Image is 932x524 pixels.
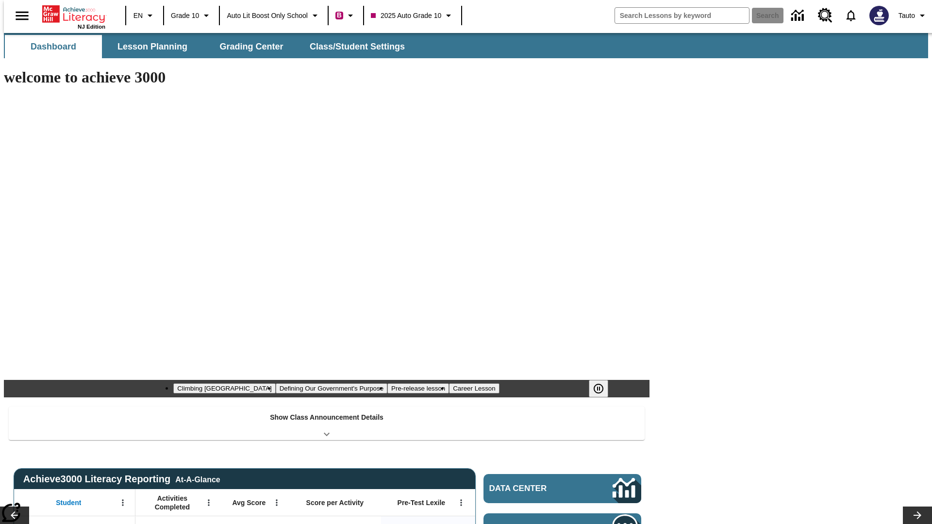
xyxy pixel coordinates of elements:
[449,383,499,393] button: Slide 4 Career Lesson
[903,507,932,524] button: Lesson carousel, Next
[42,4,105,24] a: Home
[8,1,36,30] button: Open side menu
[173,383,275,393] button: Slide 1 Climbing Mount Tai
[589,380,608,397] button: Pause
[589,380,618,397] div: Pause
[133,11,143,21] span: EN
[387,383,449,393] button: Slide 3 Pre-release lesson
[9,407,645,440] div: Show Class Announcement Details
[269,495,284,510] button: Open Menu
[175,474,220,484] div: At-A-Glance
[140,494,204,511] span: Activities Completed
[201,495,216,510] button: Open Menu
[398,498,446,507] span: Pre-Test Lexile
[5,35,102,58] button: Dashboard
[23,474,220,485] span: Achieve3000 Literacy Reporting
[4,35,414,58] div: SubNavbar
[270,412,383,423] p: Show Class Announcement Details
[864,3,895,28] button: Select a new avatar
[129,7,160,24] button: Language: EN, Select a language
[104,35,201,58] button: Lesson Planning
[454,495,468,510] button: Open Menu
[227,11,308,21] span: Auto Lit Boost only School
[232,498,266,507] span: Avg Score
[489,484,580,493] span: Data Center
[4,68,649,86] h1: welcome to achieve 3000
[4,33,928,58] div: SubNavbar
[78,24,105,30] span: NJ Edition
[116,495,130,510] button: Open Menu
[203,35,300,58] button: Grading Center
[167,7,216,24] button: Grade: Grade 10, Select a grade
[306,498,364,507] span: Score per Activity
[56,498,81,507] span: Student
[302,35,413,58] button: Class/Student Settings
[371,11,441,21] span: 2025 Auto Grade 10
[276,383,387,393] button: Slide 2 Defining Our Government's Purpose
[899,11,915,21] span: Tauto
[869,6,889,25] img: Avatar
[838,3,864,28] a: Notifications
[615,8,749,23] input: search field
[895,7,932,24] button: Profile/Settings
[785,2,812,29] a: Data Center
[332,7,360,24] button: Boost Class color is violet red. Change class color
[337,9,342,21] span: B
[367,7,458,24] button: Class: 2025 Auto Grade 10, Select your class
[171,11,199,21] span: Grade 10
[42,3,105,30] div: Home
[483,474,641,503] a: Data Center
[812,2,838,29] a: Resource Center, Will open in new tab
[223,7,325,24] button: School: Auto Lit Boost only School, Select your school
